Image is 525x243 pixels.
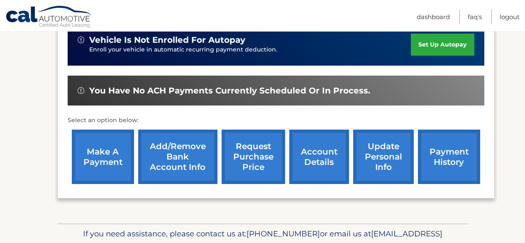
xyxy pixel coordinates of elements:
a: Logout [500,10,520,24]
a: update personal info [353,130,414,184]
p: Select an option below: [68,115,484,125]
a: payment history [418,130,480,184]
a: FAQ's [468,10,482,24]
a: set up autopay [411,34,474,56]
p: Enroll your vehicle in automatic recurring payment deduction. [89,45,411,54]
img: alert-white.svg [78,37,84,43]
a: Add/Remove bank account info [138,130,217,184]
img: alert-white.svg [78,87,84,94]
a: request purchase price [222,130,285,184]
span: vehicle is not enrolled for autopay [89,35,245,45]
span: You have no ACH payments currently scheduled or in process. [89,86,370,96]
a: Dashboard [417,10,450,24]
a: Cal Automotive [5,5,93,29]
a: account details [289,130,349,184]
span: [PHONE_NUMBER] [247,229,320,238]
a: make a payment [72,130,134,184]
